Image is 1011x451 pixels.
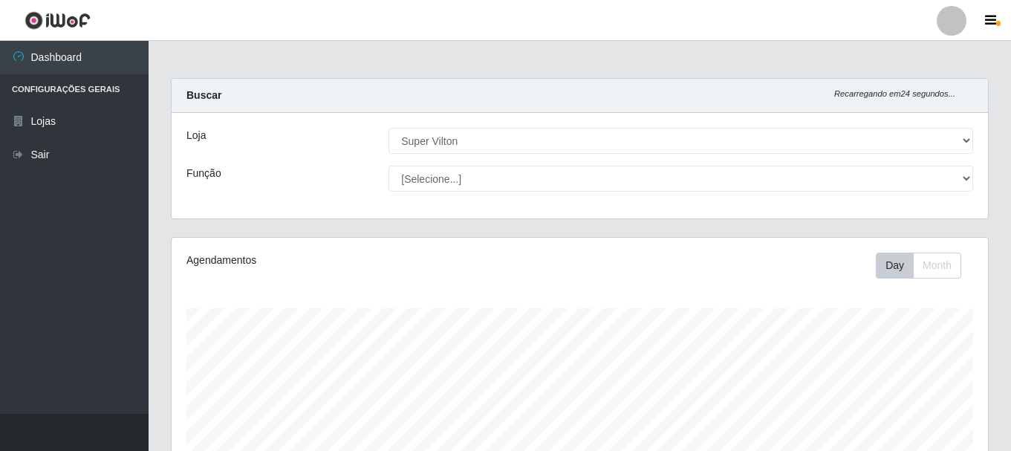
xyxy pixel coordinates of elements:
[186,128,206,143] label: Loja
[876,253,973,279] div: Toolbar with button groups
[876,253,914,279] button: Day
[186,166,221,181] label: Função
[834,89,955,98] i: Recarregando em 24 segundos...
[186,89,221,101] strong: Buscar
[913,253,961,279] button: Month
[186,253,501,268] div: Agendamentos
[25,11,91,30] img: CoreUI Logo
[876,253,961,279] div: First group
